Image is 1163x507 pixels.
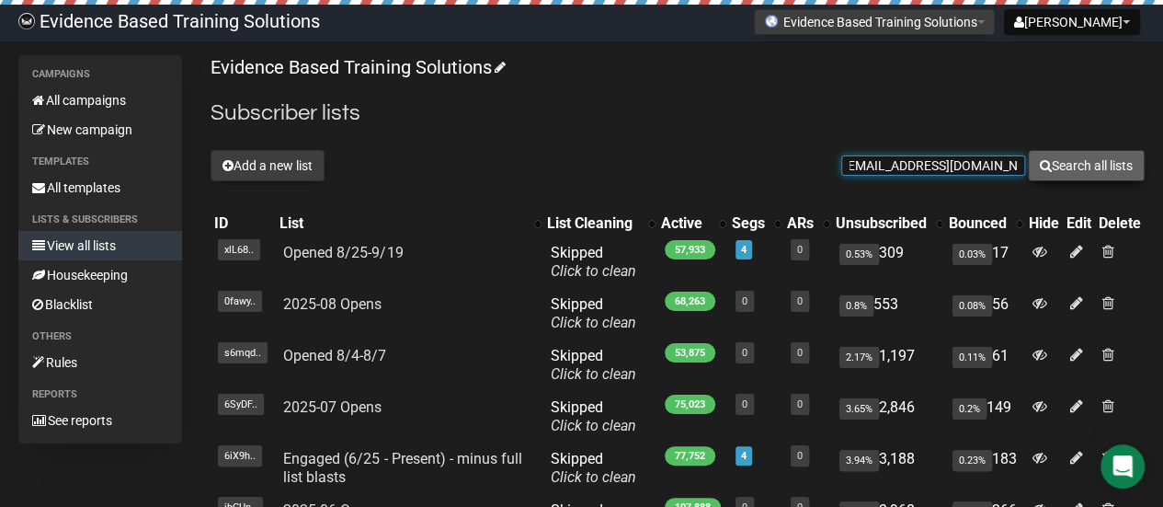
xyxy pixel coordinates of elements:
[832,211,945,236] th: Unsubscribed: No sort applied, activate to apply an ascending sort
[18,151,182,173] li: Templates
[1063,211,1095,236] th: Edit: No sort applied, sorting is disabled
[551,450,636,486] span: Skipped
[945,288,1025,340] td: 56
[797,450,803,462] a: 0
[952,450,992,471] span: 0.23%
[797,398,803,410] a: 0
[218,445,262,467] span: 6iX9h..
[1095,211,1145,236] th: Delete: No sort applied, sorting is disabled
[18,13,35,29] img: 6a635aadd5b086599a41eda90e0773ac
[18,231,182,260] a: View all lists
[665,395,715,414] span: 75,023
[754,9,995,35] button: Evidence Based Training Solutions
[839,295,873,317] span: 0.8%
[832,340,945,391] td: 1,197
[211,211,276,236] th: ID: No sort applied, sorting is disabled
[283,244,403,261] a: Opened 8/25-9/19
[732,214,765,233] div: Segs
[839,347,879,368] span: 2.17%
[952,347,992,368] span: 0.11%
[218,291,262,312] span: 0fawy..
[283,295,382,313] a: 2025-08 Opens
[283,450,521,486] a: Engaged (6/25 - Present) - minus full list blasts
[211,97,1145,130] h2: Subscriber lists
[952,398,986,420] span: 0.2%
[547,214,639,233] div: List Cleaning
[18,86,182,115] a: All campaigns
[665,240,715,259] span: 57,933
[551,244,636,280] span: Skipped
[764,14,779,29] img: favicons
[797,295,803,307] a: 0
[283,347,386,364] a: Opened 8/4-8/7
[551,314,636,331] a: Click to clean
[839,450,879,471] span: 3.94%
[952,244,992,265] span: 0.03%
[728,211,783,236] th: Segs: No sort applied, activate to apply an ascending sort
[551,468,636,486] a: Click to clean
[787,214,814,233] div: ARs
[832,443,945,494] td: 3,188
[1100,444,1145,489] div: Open Intercom Messenger
[1066,214,1091,233] div: Edit
[1004,9,1140,35] button: [PERSON_NAME]
[18,384,182,406] li: Reports
[18,173,182,202] a: All templates
[832,288,945,340] td: 553
[18,290,182,319] a: Blacklist
[218,342,268,363] span: s6mqd..
[945,236,1025,288] td: 17
[1099,214,1141,233] div: Delete
[949,214,1007,233] div: Bounced
[18,209,182,231] li: Lists & subscribers
[214,214,272,233] div: ID
[783,211,832,236] th: ARs: No sort applied, activate to apply an ascending sort
[742,398,747,410] a: 0
[543,211,657,236] th: List Cleaning: No sort applied, activate to apply an ascending sort
[797,347,803,359] a: 0
[1029,214,1059,233] div: Hide
[657,211,728,236] th: Active: No sort applied, activate to apply an ascending sort
[276,211,543,236] th: List: No sort applied, activate to apply an ascending sort
[551,417,636,434] a: Click to clean
[551,347,636,383] span: Skipped
[551,295,636,331] span: Skipped
[1025,211,1063,236] th: Hide: No sort applied, sorting is disabled
[952,295,992,317] span: 0.08%
[218,239,260,260] span: xlL68..
[797,244,803,256] a: 0
[551,365,636,383] a: Click to clean
[665,446,715,466] span: 77,752
[18,406,182,435] a: See reports
[283,398,382,416] a: 2025-07 Opens
[832,391,945,443] td: 2,846
[832,236,945,288] td: 309
[945,443,1025,494] td: 183
[18,326,182,348] li: Others
[218,394,264,415] span: 6SyDF..
[945,211,1025,236] th: Bounced: No sort applied, activate to apply an ascending sort
[18,63,182,86] li: Campaigns
[741,450,747,462] a: 4
[211,150,325,181] button: Add a new list
[741,244,747,256] a: 4
[661,214,710,233] div: Active
[18,260,182,290] a: Housekeeping
[665,292,715,311] span: 68,263
[18,115,182,144] a: New campaign
[551,262,636,280] a: Click to clean
[836,214,927,233] div: Unsubscribed
[839,398,879,420] span: 3.65%
[279,214,525,233] div: List
[945,391,1025,443] td: 149
[665,343,715,363] span: 53,875
[742,295,747,307] a: 0
[18,348,182,377] a: Rules
[945,340,1025,391] td: 61
[1028,150,1145,181] button: Search all lists
[211,56,502,78] a: Evidence Based Training Solutions
[551,398,636,434] span: Skipped
[839,244,879,265] span: 0.53%
[742,347,747,359] a: 0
